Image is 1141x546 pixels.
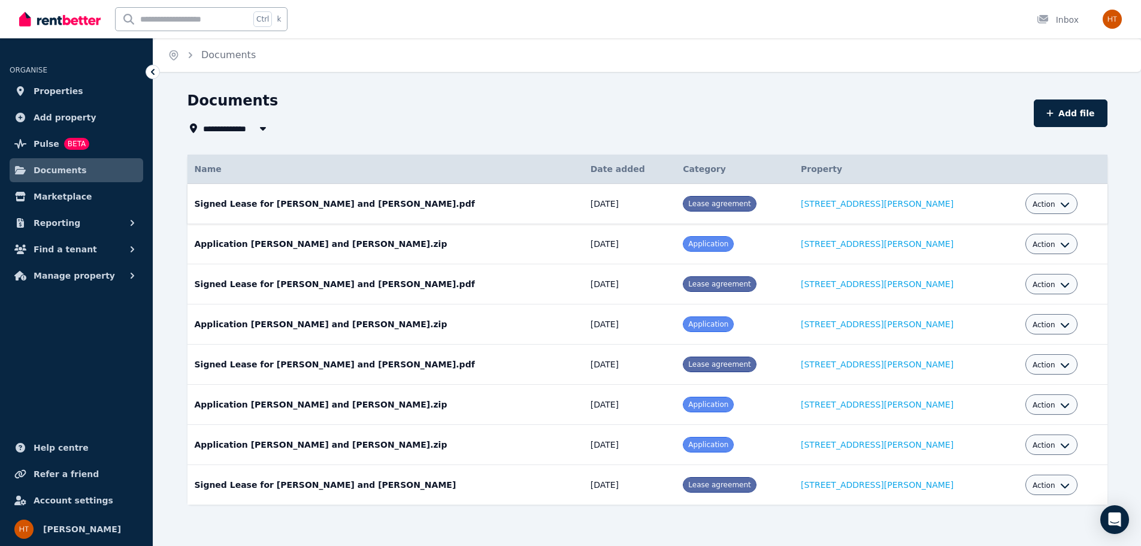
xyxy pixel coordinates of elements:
h1: Documents [187,91,279,110]
button: Add file [1034,99,1107,127]
td: Application [PERSON_NAME] and [PERSON_NAME].zip [187,425,583,465]
td: Application [PERSON_NAME] and [PERSON_NAME].zip [187,224,583,264]
div: Open Intercom Messenger [1100,505,1129,534]
td: [DATE] [583,425,676,465]
a: [STREET_ADDRESS][PERSON_NAME] [801,440,954,450]
a: [STREET_ADDRESS][PERSON_NAME] [801,319,954,329]
span: Reporting [34,216,80,230]
a: Properties [10,79,143,103]
span: Ctrl [253,11,272,27]
th: Property [794,155,1018,184]
td: Application [PERSON_NAME] and [PERSON_NAME].zip [187,304,583,345]
th: Date added [583,155,676,184]
td: Signed Lease for [PERSON_NAME] and [PERSON_NAME].pdf [187,264,583,304]
button: Action [1033,441,1070,450]
span: Marketplace [34,189,92,204]
span: Action [1033,240,1055,249]
span: Name [195,164,222,174]
a: [STREET_ADDRESS][PERSON_NAME] [801,480,954,490]
a: Marketplace [10,185,143,209]
a: [STREET_ADDRESS][PERSON_NAME] [801,239,954,249]
button: Reporting [10,211,143,235]
td: Application [PERSON_NAME] and [PERSON_NAME].zip [187,385,583,425]
button: Manage property [10,264,143,288]
span: Refer a friend [34,467,99,481]
span: Account settings [34,493,113,508]
a: [STREET_ADDRESS][PERSON_NAME] [801,199,954,209]
button: Find a tenant [10,237,143,261]
span: Application [688,400,728,409]
a: [STREET_ADDRESS][PERSON_NAME] [801,360,954,369]
img: Heng Tang [1103,10,1122,29]
a: Account settings [10,488,143,512]
a: PulseBETA [10,132,143,156]
span: Lease agreement [688,200,750,208]
span: Action [1033,360,1055,370]
span: k [277,14,281,24]
span: Manage property [34,269,115,283]
a: Documents [10,158,143,182]
td: [DATE] [583,385,676,425]
td: [DATE] [583,345,676,385]
span: BETA [64,138,89,150]
td: Signed Lease for [PERSON_NAME] and [PERSON_NAME] [187,465,583,505]
button: Action [1033,400,1070,410]
span: Find a tenant [34,242,97,257]
td: Signed Lease for [PERSON_NAME] and [PERSON_NAME].pdf [187,184,583,224]
span: Lease agreement [688,481,750,489]
button: Action [1033,360,1070,370]
td: [DATE] [583,264,676,304]
nav: Breadcrumb [153,38,270,72]
img: RentBetter [19,10,101,28]
span: ORGANISE [10,66,47,74]
span: Application [688,441,728,449]
a: Refer a friend [10,462,143,486]
a: Help centre [10,436,143,460]
th: Category [676,155,794,184]
img: Heng Tang [14,520,34,539]
a: [STREET_ADDRESS][PERSON_NAME] [801,279,954,289]
span: Lease agreement [688,360,750,369]
span: Action [1033,481,1055,490]
button: Action [1033,481,1070,490]
span: Pulse [34,137,59,151]
span: Add property [34,110,96,125]
span: [PERSON_NAME] [43,522,121,536]
span: Properties [34,84,83,98]
span: Application [688,240,728,248]
td: Signed Lease for [PERSON_NAME] and [PERSON_NAME].pdf [187,345,583,385]
a: [STREET_ADDRESS][PERSON_NAME] [801,400,954,409]
a: Documents [201,49,256,61]
span: Action [1033,200,1055,209]
td: [DATE] [583,224,676,264]
span: Lease agreement [688,280,750,288]
a: Add property [10,105,143,129]
td: [DATE] [583,465,676,505]
button: Action [1033,240,1070,249]
span: Action [1033,280,1055,289]
span: Action [1033,441,1055,450]
span: Action [1033,400,1055,410]
span: Action [1033,320,1055,330]
div: Inbox [1037,14,1079,26]
span: Help centre [34,441,89,455]
span: Documents [34,163,87,177]
button: Action [1033,200,1070,209]
td: [DATE] [583,184,676,224]
span: Application [688,320,728,328]
td: [DATE] [583,304,676,345]
button: Action [1033,320,1070,330]
button: Action [1033,280,1070,289]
